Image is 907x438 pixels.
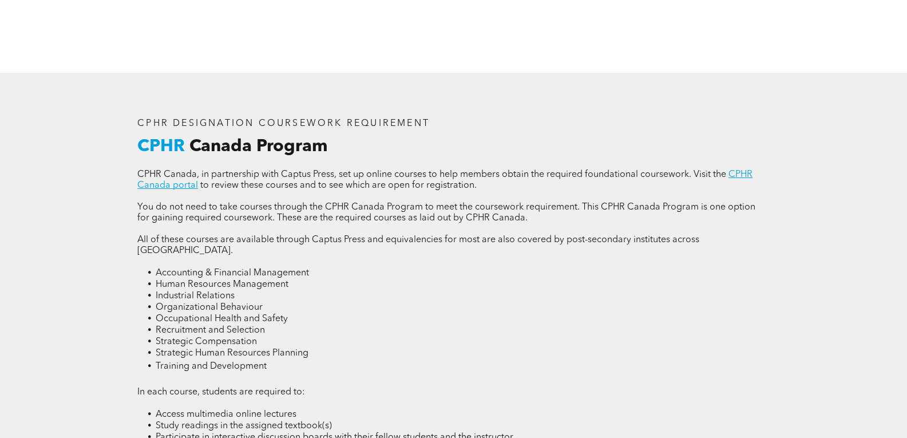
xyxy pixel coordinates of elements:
[156,410,296,419] span: Access multimedia online lectures
[137,119,430,128] span: CPHR DESIGNATION COURSEWORK REQUIREMENT
[156,362,267,371] span: Training and Development
[137,170,726,179] span: CPHR Canada, in partnership with Captus Press, set up online courses to help members obtain the r...
[156,280,288,289] span: Human Resources Management
[189,138,328,155] span: Canada Program
[137,170,752,190] a: CPHR Canada portal
[156,269,309,278] span: Accounting & Financial Management
[156,291,235,301] span: Industrial Relations
[156,314,288,323] span: Occupational Health and Safety
[137,388,305,397] span: In each course, students are required to:
[156,337,257,346] span: Strategic Compensation
[137,235,699,255] span: All of these courses are available through Captus Press and equivalencies for most are also cover...
[156,421,332,431] span: Study readings in the assigned textbook(s)
[137,203,755,223] span: You do not need to take courses through the CPHR Canada Program to meet the coursework requiremen...
[137,138,185,155] span: CPHR
[156,303,263,312] span: Organizational Behaviour
[156,349,308,358] span: Strategic Human Resources Planning
[200,181,477,190] span: to review these courses and to see which are open for registration.
[156,326,265,335] span: Recruitment and Selection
